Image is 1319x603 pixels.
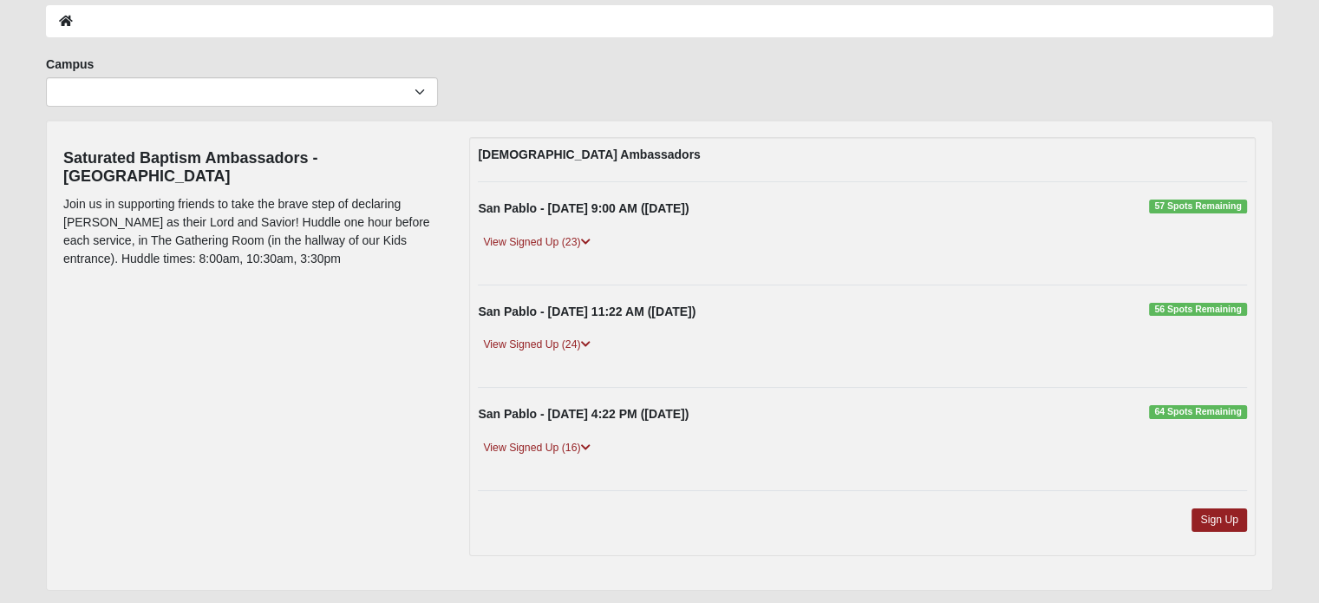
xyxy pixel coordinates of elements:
[478,201,689,215] strong: San Pablo - [DATE] 9:00 AM ([DATE])
[478,439,595,457] a: View Signed Up (16)
[478,305,695,318] strong: San Pablo - [DATE] 11:22 AM ([DATE])
[46,56,94,73] label: Campus
[478,407,689,421] strong: San Pablo - [DATE] 4:22 PM ([DATE])
[1149,200,1247,213] span: 57 Spots Remaining
[478,147,700,161] strong: [DEMOGRAPHIC_DATA] Ambassadors
[478,233,595,252] a: View Signed Up (23)
[478,336,595,354] a: View Signed Up (24)
[1192,508,1247,532] a: Sign Up
[63,195,443,268] p: Join us in supporting friends to take the brave step of declaring [PERSON_NAME] as their Lord and...
[1149,303,1247,317] span: 56 Spots Remaining
[1149,405,1247,419] span: 64 Spots Remaining
[63,149,443,187] h4: Saturated Baptism Ambassadors - [GEOGRAPHIC_DATA]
